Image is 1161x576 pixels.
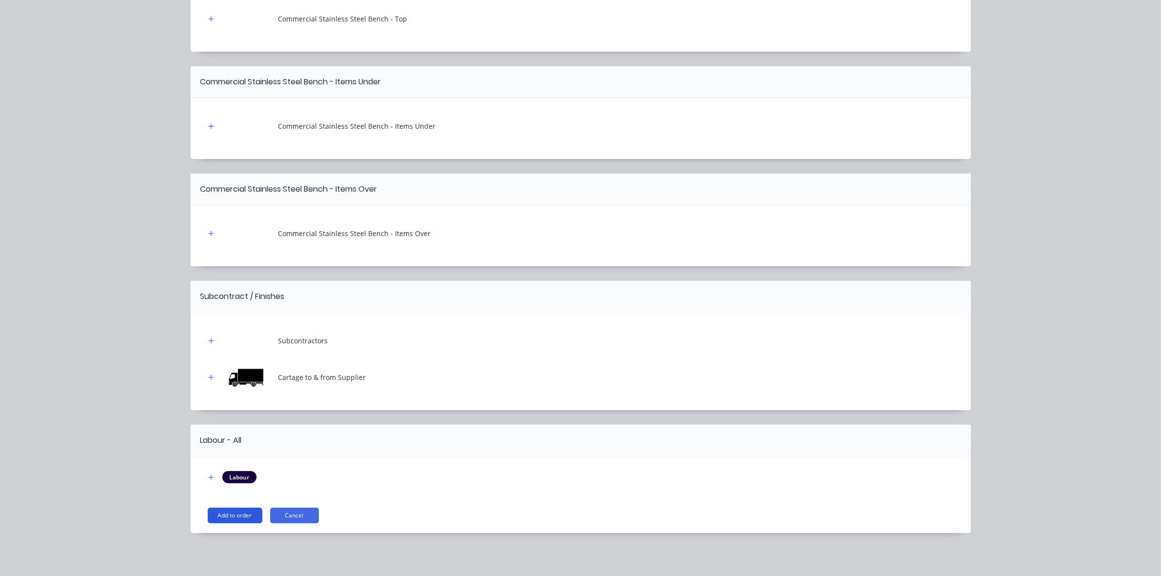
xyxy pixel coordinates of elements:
div: Commercial Stainless Steel Bench - Items Under [200,76,381,88]
div: Subcontractors [278,336,328,346]
div: Labour [222,471,256,483]
button: Add to order [208,508,262,523]
div: Commercial Stainless Steel Bench - Items Over [278,228,431,238]
div: Commercial Stainless Steel Bench - Top [278,14,408,24]
div: Commercial Stainless Steel Bench - Items Over [200,183,377,195]
div: Labour - All [200,435,242,446]
div: Commercial Stainless Steel Bench - Items Under [278,121,436,131]
button: Cancel [270,508,319,523]
div: Subcontract / Finishes [200,291,285,302]
img: Cartage to & from Supplier [222,364,271,391]
div: Cartage to & from Supplier [278,372,366,382]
